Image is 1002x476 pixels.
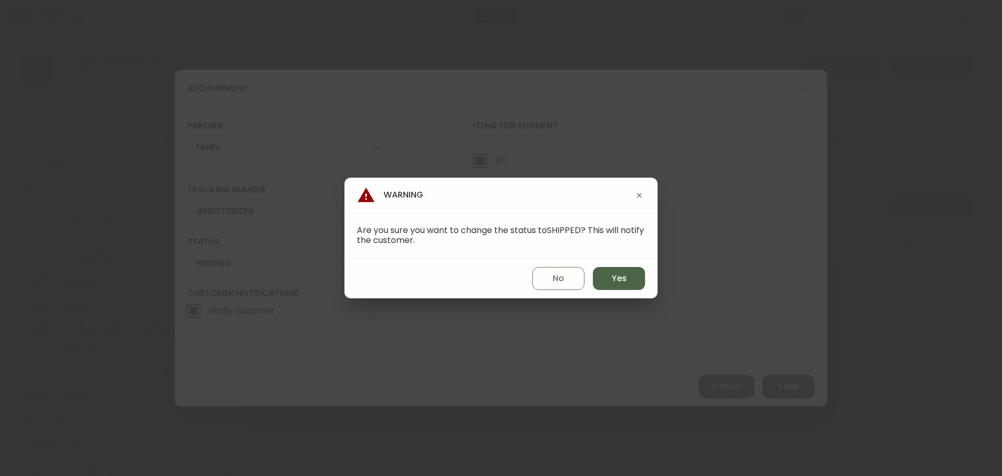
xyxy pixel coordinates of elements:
[357,186,423,204] h4: Warning
[553,273,564,284] span: No
[357,224,644,246] span: Are you sure you want to change the status to SHIPPED ? This will notify the customer.
[612,273,627,284] span: Yes
[532,267,584,290] button: No
[593,267,645,290] button: Yes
